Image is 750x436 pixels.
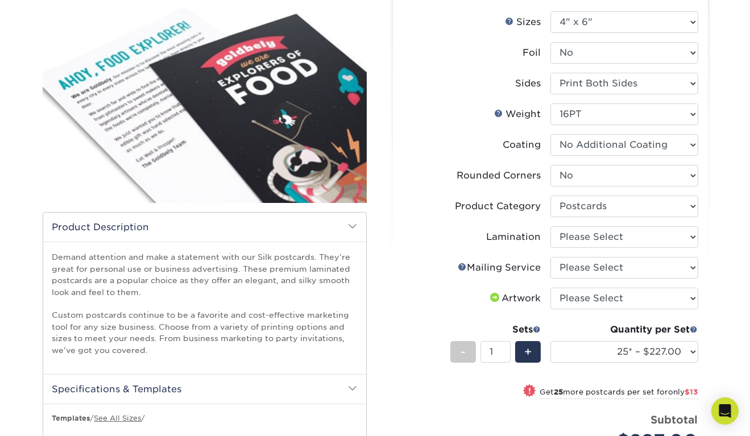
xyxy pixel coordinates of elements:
strong: 25 [554,388,563,396]
div: Weight [495,107,541,121]
span: + [524,343,532,360]
div: Quantity per Set [550,323,698,337]
a: See All Sizes [94,414,142,422]
small: Get more postcards per set for [540,388,698,399]
div: Product Category [455,200,541,213]
h2: Product Description [43,213,366,242]
h2: Specifications & Templates [43,374,366,404]
div: Lamination [487,230,541,244]
p: Demand attention and make a statement with our Silk postcards. They’re great for personal use or ... [52,251,357,356]
div: Coating [503,138,541,152]
span: ! [528,385,531,397]
div: Sets [450,323,541,337]
div: Sides [516,77,541,90]
div: Artwork [488,292,541,305]
div: Foil [523,46,541,60]
div: Open Intercom Messenger [711,397,739,425]
span: only [669,388,698,396]
strong: Subtotal [651,413,698,426]
span: $13 [685,388,698,396]
div: Mailing Service [458,261,541,275]
span: - [461,343,466,360]
div: Sizes [505,15,541,29]
div: Rounded Corners [457,169,541,182]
